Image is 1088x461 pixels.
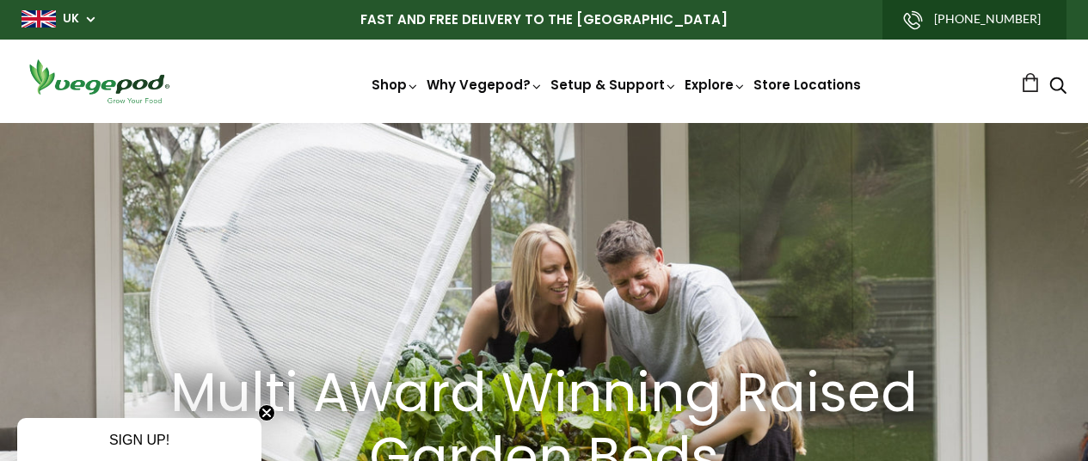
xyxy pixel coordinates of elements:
a: UK [63,10,79,28]
a: Search [1049,78,1066,96]
img: gb_large.png [22,10,56,28]
span: SIGN UP! [109,433,169,447]
a: Shop [372,76,420,94]
a: Setup & Support [550,76,678,94]
div: SIGN UP!Close teaser [17,418,261,461]
button: Close teaser [258,404,275,421]
img: Vegepod [22,57,176,106]
a: Why Vegepod? [427,76,544,94]
a: Explore [685,76,747,94]
a: Store Locations [753,76,861,94]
